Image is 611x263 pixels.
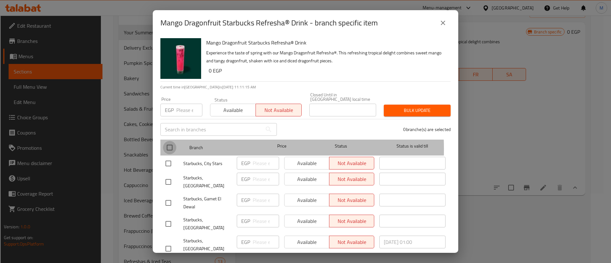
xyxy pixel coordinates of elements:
input: Please enter price [176,104,202,116]
p: 0 branche(s) are selected [403,126,451,133]
input: Please enter price [253,173,279,185]
img: Mango Dragonfruit Starbucks Refresha® Drink [160,38,201,79]
span: Available [213,106,253,115]
button: Bulk update [384,105,451,116]
span: Bulk update [389,107,446,114]
span: Starbucks, Gamet El Dewal [183,195,232,211]
p: EGP [241,175,250,183]
h2: Mango Dragonfruit Starbucks Refresha® Drink - branch specific item [160,18,378,28]
span: Branch [189,144,256,152]
input: Please enter price [253,157,279,170]
span: Starbucks, [GEOGRAPHIC_DATA] [183,174,232,190]
p: EGP [241,217,250,225]
p: Current time in [GEOGRAPHIC_DATA] is [DATE] 11:11:15 AM [160,84,451,90]
h6: Mango Dragonfruit Starbucks Refresha® Drink [206,38,446,47]
span: Starbucks, City Stars [183,160,232,168]
h6: 0 EGP [209,66,446,75]
span: Status [308,142,374,150]
button: Not available [256,104,301,116]
button: close [435,15,451,31]
p: EGP [165,106,174,114]
span: Starbucks, [GEOGRAPHIC_DATA] [GEOGRAPHIC_DATA] [183,237,232,261]
button: Available [210,104,256,116]
span: Status is valid till [379,142,446,150]
span: Starbucks, [GEOGRAPHIC_DATA] [183,216,232,232]
input: Search in branches [160,123,262,136]
p: EGP [241,159,250,167]
input: Please enter price [253,194,279,206]
span: Not available [258,106,299,115]
input: Please enter price [253,236,279,248]
span: Price [261,142,303,150]
input: Please enter price [253,215,279,227]
p: EGP [241,238,250,246]
p: EGP [241,196,250,204]
p: Experience the taste of spring with our Mango Dragonfruit Refresha®. This refreshing tropical del... [206,49,446,65]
